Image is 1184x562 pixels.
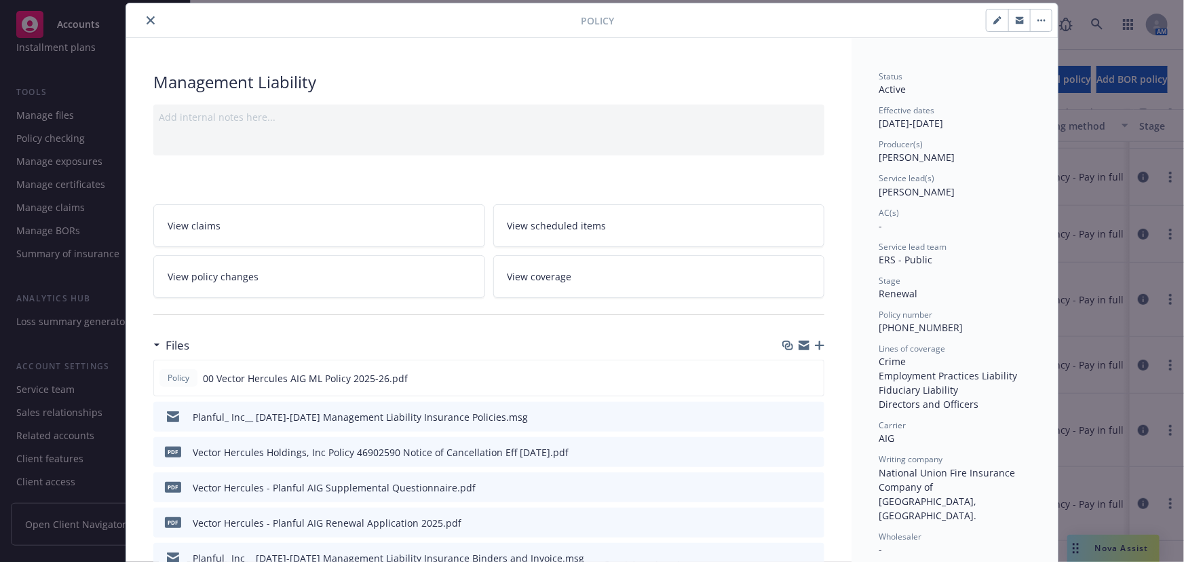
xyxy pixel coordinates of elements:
[165,447,181,457] span: pdf
[784,371,795,386] button: download file
[785,410,796,424] button: download file
[508,219,607,233] span: View scheduled items
[153,255,485,298] a: View policy changes
[879,241,947,252] span: Service lead team
[879,369,1031,383] div: Employment Practices Liability
[879,105,1031,130] div: [DATE] - [DATE]
[193,516,461,530] div: Vector Hercules - Planful AIG Renewal Application 2025.pdf
[879,432,894,445] span: AIG
[879,253,932,266] span: ERS - Public
[493,255,825,298] a: View coverage
[879,397,1031,411] div: Directors and Officers
[193,445,569,460] div: Vector Hercules Holdings, Inc Policy 46902590 Notice of Cancellation Eff [DATE].pdf
[193,410,528,424] div: Planful_ Inc__ [DATE]-[DATE] Management Liability Insurance Policies.msg
[168,269,259,284] span: View policy changes
[165,372,192,384] span: Policy
[879,383,1031,397] div: Fiduciary Liability
[879,531,921,542] span: Wholesaler
[153,71,824,94] div: Management Liability
[166,337,189,354] h3: Files
[879,172,934,184] span: Service lead(s)
[879,287,917,300] span: Renewal
[493,204,825,247] a: View scheduled items
[879,151,955,164] span: [PERSON_NAME]
[165,482,181,492] span: pdf
[508,269,572,284] span: View coverage
[807,516,819,530] button: preview file
[879,321,963,334] span: [PHONE_NUMBER]
[203,371,408,386] span: 00 Vector Hercules AIG ML Policy 2025-26.pdf
[142,12,159,29] button: close
[879,138,923,150] span: Producer(s)
[168,219,221,233] span: View claims
[806,371,818,386] button: preview file
[785,445,796,460] button: download file
[153,337,189,354] div: Files
[879,71,902,82] span: Status
[807,481,819,495] button: preview file
[879,543,882,556] span: -
[879,275,900,286] span: Stage
[879,343,945,354] span: Lines of coverage
[807,445,819,460] button: preview file
[879,105,934,116] span: Effective dates
[785,481,796,495] button: download file
[879,309,932,320] span: Policy number
[879,466,1018,522] span: National Union Fire Insurance Company of [GEOGRAPHIC_DATA], [GEOGRAPHIC_DATA].
[879,185,955,198] span: [PERSON_NAME]
[879,219,882,232] span: -
[165,517,181,527] span: pdf
[785,516,796,530] button: download file
[879,419,906,431] span: Carrier
[159,110,819,124] div: Add internal notes here...
[807,410,819,424] button: preview file
[879,207,899,219] span: AC(s)
[581,14,614,28] span: Policy
[193,481,476,495] div: Vector Hercules - Planful AIG Supplemental Questionnaire.pdf
[153,204,485,247] a: View claims
[879,83,906,96] span: Active
[879,453,942,465] span: Writing company
[879,354,1031,369] div: Crime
